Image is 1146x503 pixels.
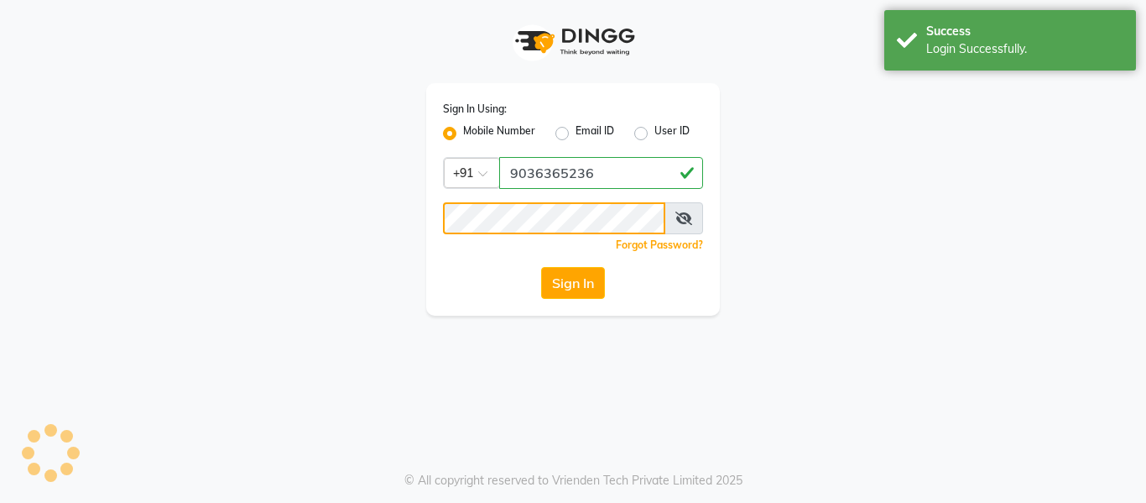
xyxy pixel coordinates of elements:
[443,102,507,117] label: Sign In Using:
[463,123,535,144] label: Mobile Number
[654,123,690,144] label: User ID
[616,238,703,251] a: Forgot Password?
[541,267,605,299] button: Sign In
[443,202,665,234] input: Username
[576,123,614,144] label: Email ID
[926,40,1123,58] div: Login Successfully.
[499,157,703,189] input: Username
[926,23,1123,40] div: Success
[506,17,640,66] img: logo1.svg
